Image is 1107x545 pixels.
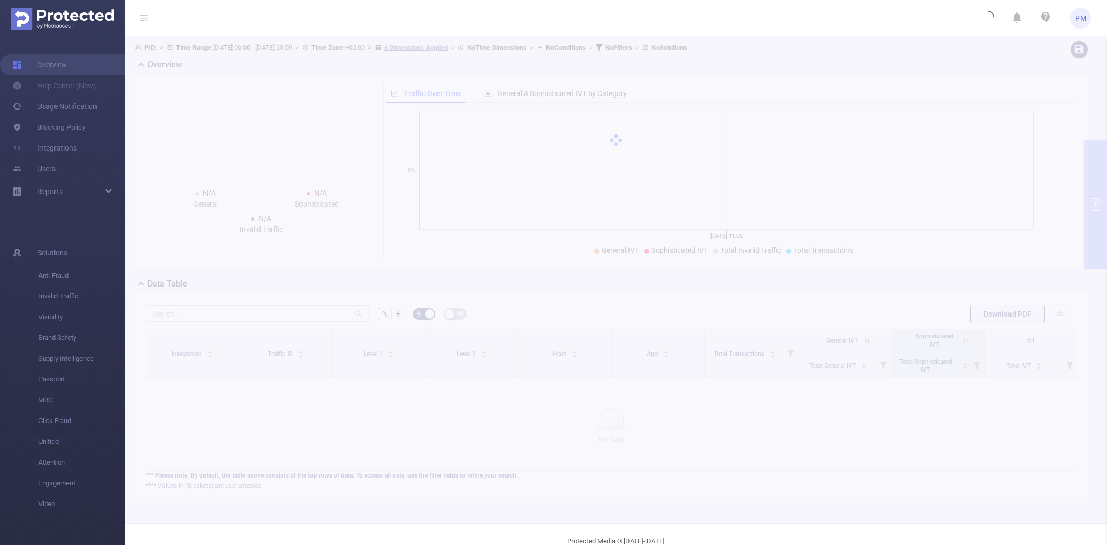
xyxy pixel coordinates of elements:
[12,138,77,158] a: Integrations
[38,328,125,348] span: Brand Safety
[38,452,125,473] span: Attention
[38,265,125,286] span: Anti-Fraud
[38,286,125,307] span: Invalid Traffic
[12,96,97,117] a: Usage Notification
[38,348,125,369] span: Supply Intelligence
[38,369,125,390] span: Passport
[38,307,125,328] span: Visibility
[12,117,86,138] a: Blocking Policy
[38,494,125,514] span: Video
[11,8,114,30] img: Protected Media
[12,55,67,75] a: Overview
[1075,8,1086,29] span: PM
[38,411,125,431] span: Click Fraud
[38,390,125,411] span: MRC
[37,242,67,263] span: Solutions
[37,181,63,202] a: Reports
[12,158,56,179] a: Users
[982,11,994,25] i: icon: loading
[37,187,63,196] span: Reports
[38,473,125,494] span: Engagement
[38,431,125,452] span: Unified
